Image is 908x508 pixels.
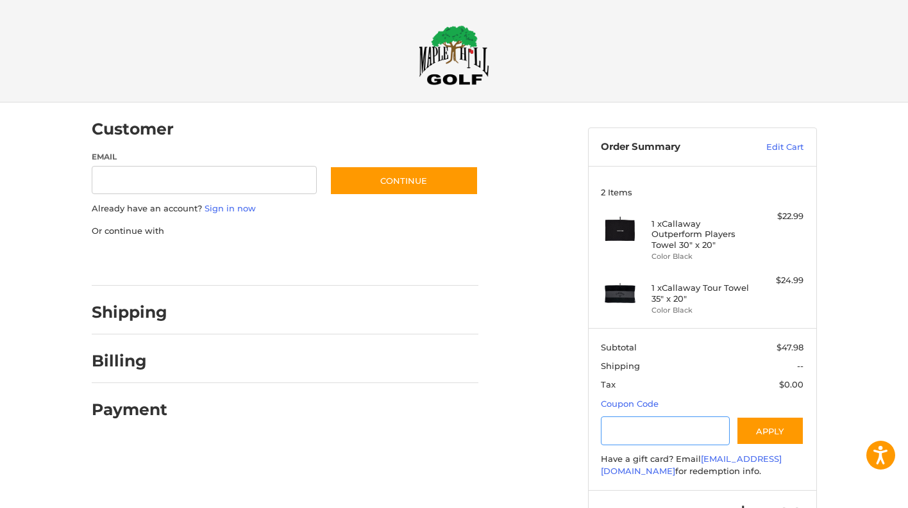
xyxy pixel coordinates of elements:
[92,302,167,322] h2: Shipping
[601,398,659,409] a: Coupon Code
[601,361,640,371] span: Shipping
[777,342,803,352] span: $47.98
[87,250,183,273] iframe: PayPal-paypal
[92,400,167,420] h2: Payment
[802,473,908,508] iframe: Google Customer Reviews
[753,210,803,223] div: $22.99
[196,250,292,273] iframe: PayPal-paylater
[92,225,478,238] p: Or continue with
[736,416,804,445] button: Apply
[601,379,616,389] span: Tax
[419,25,489,85] img: Maple Hill Golf
[305,250,401,273] iframe: PayPal-venmo
[92,351,167,371] h2: Billing
[601,453,803,478] div: Have a gift card? Email for redemption info.
[739,141,803,154] a: Edit Cart
[601,416,730,445] input: Gift Certificate or Coupon Code
[652,218,750,250] h4: 1 x Callaway Outperform Players Towel 30" x 20"
[753,274,803,287] div: $24.99
[652,283,750,304] h4: 1 x Callaway Tour Towel 35" x 20"
[601,141,739,154] h3: Order Summary
[92,119,174,139] h2: Customer
[330,166,478,195] button: Continue
[652,305,750,316] li: Color Black
[601,342,637,352] span: Subtotal
[205,203,256,213] a: Sign in now
[779,379,803,389] span: $0.00
[797,361,803,371] span: --
[92,202,478,215] p: Already have an account?
[92,151,317,163] label: Email
[601,187,803,197] h3: 2 Items
[652,251,750,262] li: Color Black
